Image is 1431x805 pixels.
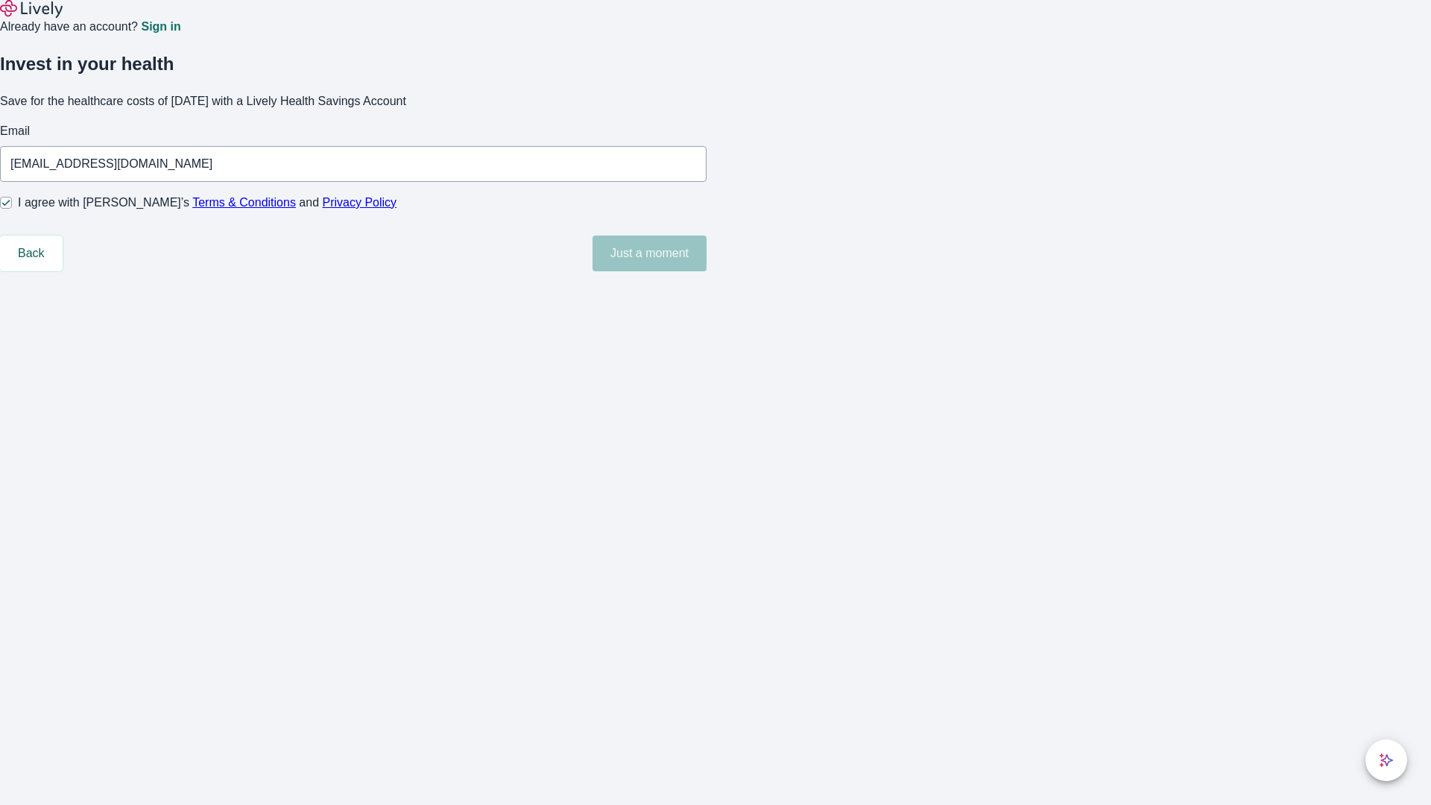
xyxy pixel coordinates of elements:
a: Privacy Policy [323,196,397,209]
a: Terms & Conditions [192,196,296,209]
a: Sign in [141,21,180,33]
button: chat [1365,739,1407,781]
svg: Lively AI Assistant [1379,753,1394,768]
span: I agree with [PERSON_NAME]’s and [18,194,397,212]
